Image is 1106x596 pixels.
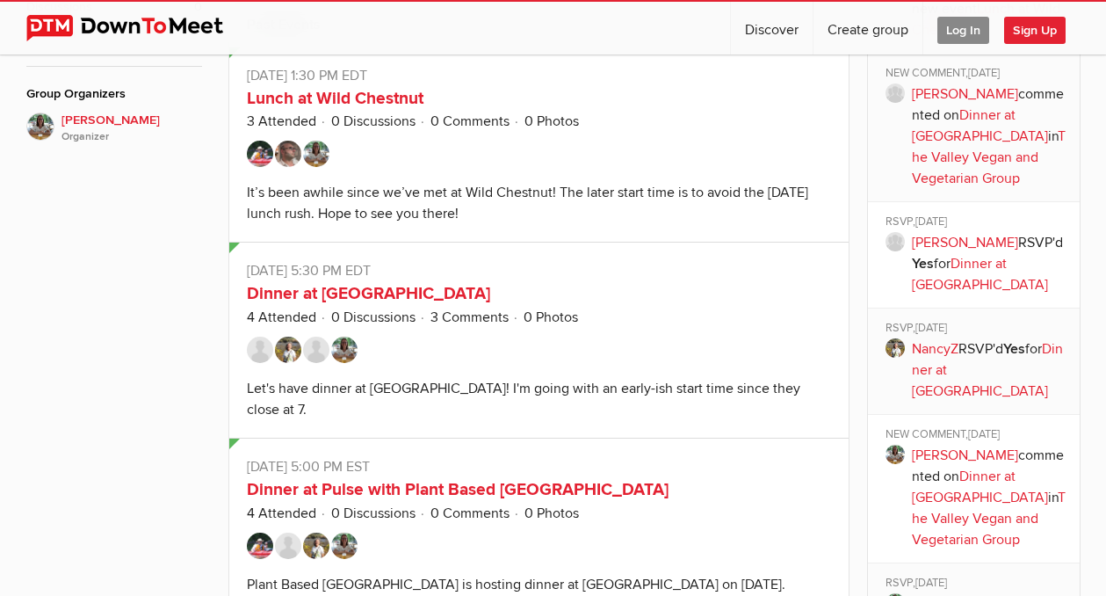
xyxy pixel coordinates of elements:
[303,533,329,559] img: NancyZ
[303,337,329,363] img: Virginia Zhennya
[968,427,1000,441] span: [DATE]
[886,66,1067,84] div: NEW COMMENT,
[26,113,54,141] img: Melissa T
[331,337,358,363] img: Melissa T
[26,84,202,104] div: Group Organizers
[524,309,578,326] a: 0 Photos
[912,340,1063,400] a: Dinner at [GEOGRAPHIC_DATA]
[247,533,273,559] img: Larry K.
[331,309,416,326] a: 0 Discussions
[886,576,1067,593] div: RSVP,
[430,505,510,522] a: 0 Comments
[886,214,1067,232] div: RSVP,
[524,505,579,522] a: 0 Photos
[247,65,832,86] p: [DATE] 1:30 PM EDT
[886,321,1067,338] div: RSVP,
[247,479,669,500] a: Dinner at Pulse with Plant Based [GEOGRAPHIC_DATA]
[247,456,832,477] p: [DATE] 5:00 PM EST
[247,337,273,363] img: Linda K
[912,340,958,358] a: NancyZ
[275,533,301,559] img: Linda K
[247,505,316,522] a: 4 Attended
[813,2,922,55] a: Create group
[1003,340,1025,358] b: Yes
[247,283,490,304] a: Dinner at [GEOGRAPHIC_DATA]
[247,260,832,281] p: [DATE] 5:30 PM EDT
[912,445,1067,550] p: commented on in
[247,184,808,222] div: It’s been awhile since we’ve met at Wild Chestnut! The later start time is to avoid the [DATE] lu...
[247,141,273,167] img: Larry K.
[247,309,316,326] a: 4 Attended
[937,17,989,44] span: Log In
[912,106,1048,145] a: Dinner at [GEOGRAPHIC_DATA]
[915,576,947,590] span: [DATE]
[731,2,813,55] a: Discover
[912,468,1048,506] a: Dinner at [GEOGRAPHIC_DATA]
[247,380,800,418] div: Let's have dinner at [GEOGRAPHIC_DATA]! I'm going with an early-ish start time since they close a...
[915,321,947,335] span: [DATE]
[912,232,1067,295] p: RSVP'd for
[61,111,202,146] span: [PERSON_NAME]
[247,88,423,109] a: Lunch at Wild Chestnut
[1004,2,1080,55] a: Sign Up
[26,15,250,41] img: DownToMeet
[886,427,1067,445] div: NEW COMMENT,
[26,113,202,146] a: [PERSON_NAME]Organizer
[331,113,416,130] a: 0 Discussions
[968,66,1000,80] span: [DATE]
[912,127,1066,187] a: The Valley Vegan and Vegetarian Group
[912,489,1066,549] a: The Valley Vegan and Vegetarian Group
[912,255,934,273] b: Yes
[331,505,416,522] a: 0 Discussions
[1004,17,1066,44] span: Sign Up
[61,129,202,145] i: Organizer
[247,113,316,130] a: 3 Attended
[912,255,1048,294] a: Dinner at [GEOGRAPHIC_DATA]
[915,214,947,229] span: [DATE]
[912,85,1018,103] a: [PERSON_NAME]
[275,141,301,167] img: Damian Kennedy
[430,113,510,130] a: 0 Comments
[912,338,1067,402] p: RSVP'd for
[430,309,509,326] a: 3 Comments
[524,113,579,130] a: 0 Photos
[923,2,1003,55] a: Log In
[912,234,1018,251] a: [PERSON_NAME]
[275,337,301,363] img: NancyZ
[331,533,358,559] img: Melissa T
[303,141,329,167] img: Melissa T
[912,84,1067,189] p: commented on in
[912,447,1018,464] a: [PERSON_NAME]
